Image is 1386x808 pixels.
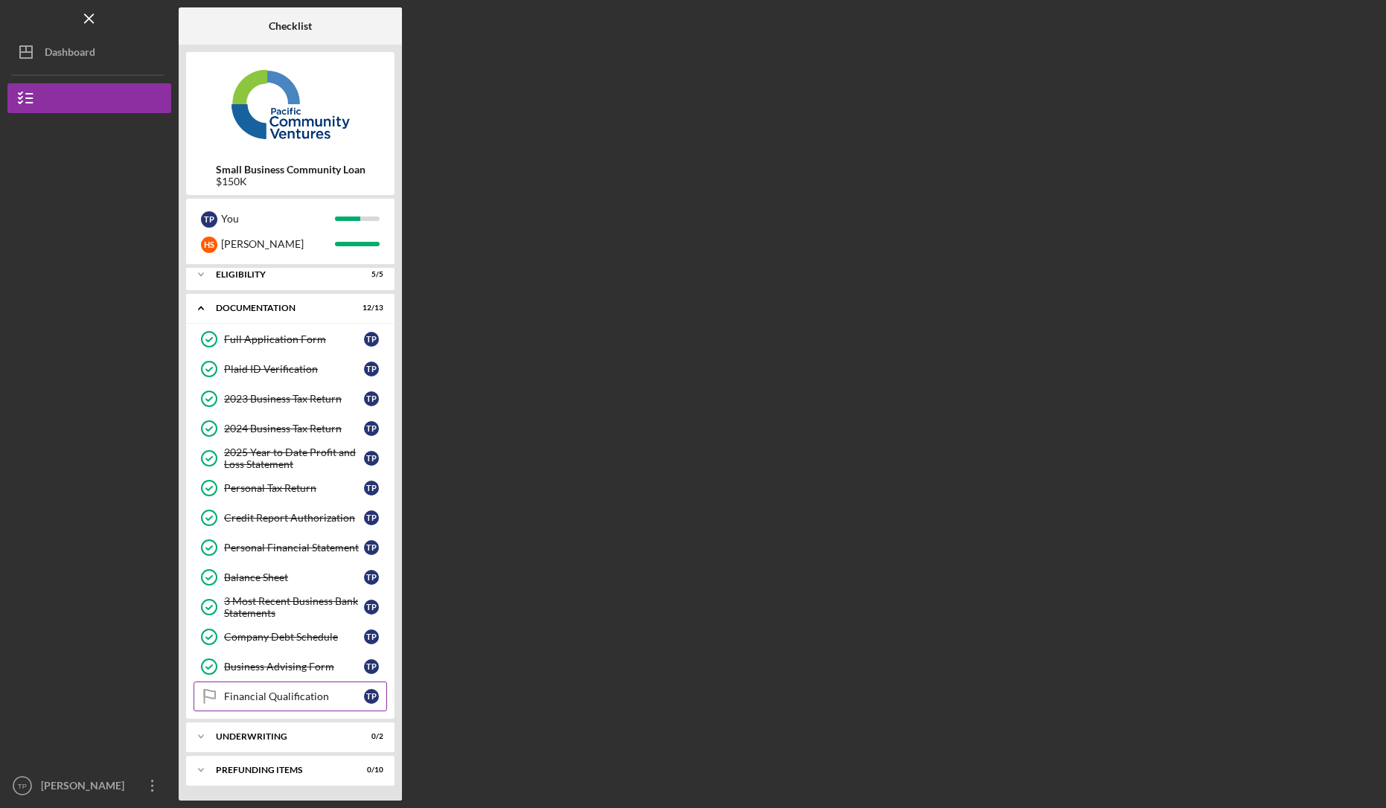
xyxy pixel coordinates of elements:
div: T P [364,570,379,585]
b: Small Business Community Loan [216,164,365,176]
div: 0 / 2 [357,732,383,741]
a: Personal Tax ReturnTP [194,473,387,503]
div: $150K [216,176,365,187]
a: Plaid ID VerificationTP [194,354,387,384]
a: Full Application FormTP [194,324,387,354]
a: 3 Most Recent Business Bank StatementsTP [194,592,387,622]
div: H S [201,237,217,253]
div: T P [364,451,379,466]
div: 0 / 10 [357,766,383,775]
div: T P [364,362,379,376]
div: Underwriting [216,732,346,741]
div: Personal Financial Statement [224,542,364,554]
a: Business Advising FormTP [194,652,387,682]
div: T P [364,629,379,644]
a: Company Debt ScheduleTP [194,622,387,652]
div: Credit Report Authorization [224,512,364,524]
div: T P [364,689,379,704]
img: Product logo [186,60,395,149]
div: T P [364,391,379,406]
div: 3 Most Recent Business Bank Statements [224,595,364,619]
div: T P [201,211,217,228]
div: T P [364,481,379,496]
div: Business Advising Form [224,661,364,673]
div: T P [364,510,379,525]
div: 2023 Business Tax Return [224,393,364,405]
div: Financial Qualification [224,690,364,702]
div: [PERSON_NAME] [221,231,335,257]
div: Prefunding Items [216,766,346,775]
div: Full Application Form [224,333,364,345]
a: 2024 Business Tax ReturnTP [194,414,387,443]
div: [PERSON_NAME] [37,771,134,804]
a: Personal Financial StatementTP [194,533,387,562]
div: Company Debt Schedule [224,631,364,643]
div: T P [364,659,379,674]
div: 2024 Business Tax Return [224,423,364,435]
div: You [221,206,335,231]
div: 2025 Year to Date Profit and Loss Statement [224,446,364,470]
div: T P [364,421,379,436]
div: Eligibility [216,270,346,279]
div: T P [364,540,379,555]
div: T P [364,332,379,347]
a: 2023 Business Tax ReturnTP [194,384,387,414]
div: 12 / 13 [357,304,383,312]
button: Dashboard [7,37,171,67]
a: Credit Report AuthorizationTP [194,503,387,533]
div: Dashboard [45,37,95,71]
div: Personal Tax Return [224,482,364,494]
text: TP [18,782,27,790]
a: Balance SheetTP [194,562,387,592]
div: Balance Sheet [224,571,364,583]
button: TP[PERSON_NAME] [7,771,171,801]
a: Financial QualificationTP [194,682,387,711]
b: Checklist [269,20,312,32]
a: 2025 Year to Date Profit and Loss StatementTP [194,443,387,473]
div: T P [364,600,379,615]
div: Plaid ID Verification [224,363,364,375]
div: 5 / 5 [357,270,383,279]
div: Documentation [216,304,346,312]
